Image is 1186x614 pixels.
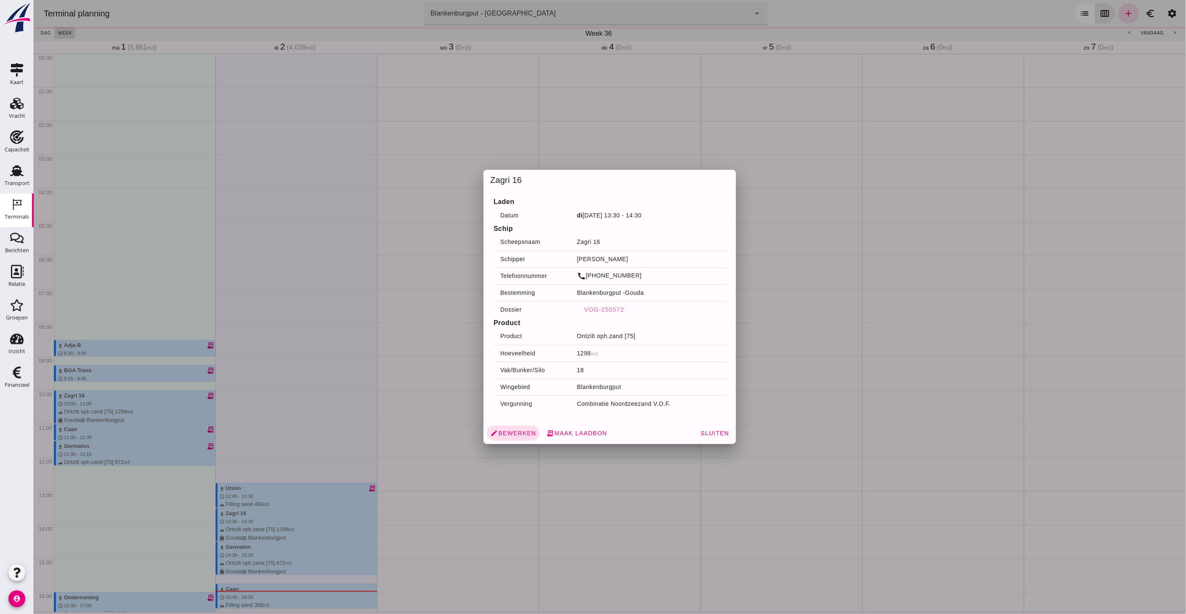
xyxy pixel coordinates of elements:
[537,267,692,284] td: [PHONE_NUMBER]
[5,248,29,253] div: Berichten
[460,328,537,345] th: Product
[460,318,692,328] h4: Product
[457,429,503,437] span: Bewerken
[550,306,590,313] span: VOG-250572
[460,345,537,362] th: Hoeveelheid
[8,590,25,607] i: account_circle
[460,207,537,224] th: Datum
[543,289,592,296] span: Blankenburgput -
[537,328,692,345] td: Ontzilt oph.zand [75]
[460,267,537,284] th: Telefoonnummer
[8,281,25,287] div: Relatie
[513,429,520,437] i: receipt_long
[513,429,574,437] span: Maak laadbon
[543,212,549,219] strong: di
[537,207,692,224] td: [DATE] 13:30 - 14:30
[509,426,577,441] button: Maak laadbon
[537,234,692,251] td: Zagri 16
[2,2,32,33] img: logo-small.a267ee39.svg
[460,224,692,234] h4: Schip
[5,382,29,388] div: Financieel
[460,378,537,395] th: Wingebied
[460,284,537,301] th: Bestemming
[667,430,696,437] span: Sluiten
[460,362,537,378] th: Vak/Bunker/Silo
[457,429,464,437] i: edit
[663,426,699,441] button: Sluiten
[10,79,24,85] div: Kaart
[5,180,29,186] div: Transport
[543,272,552,281] i: call
[460,395,537,412] th: Vergunning
[537,395,692,412] td: Combinatie Noordzeezand V.O.F.
[460,197,692,207] h4: Laden
[8,349,25,354] div: Inzicht
[557,351,564,356] small: m3
[453,426,506,441] a: Bewerken
[537,345,692,362] td: 1298
[537,378,692,395] td: Blankenburgput
[460,251,537,267] th: Schipper
[460,301,537,318] th: Dossier
[537,284,692,301] td: Gouda
[5,147,29,152] div: Capaciteit
[543,302,597,317] button: VOG-250572
[9,113,25,119] div: Vracht
[537,362,692,378] td: 18
[5,214,29,220] div: Terminals
[537,251,692,267] td: [PERSON_NAME]
[460,234,537,251] th: Scheepsnaam
[450,170,702,190] div: Zagri 16
[6,315,28,320] div: Groepen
